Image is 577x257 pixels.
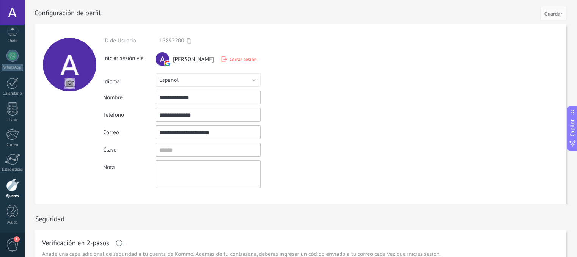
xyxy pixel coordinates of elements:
[103,160,156,171] div: Nota
[544,11,562,16] span: Guardar
[14,236,20,242] span: 1
[159,37,184,44] span: 13892200
[569,119,576,137] span: Copilot
[103,52,156,62] div: Iniciar sesión vía
[103,37,156,44] div: ID de Usuario
[2,194,24,199] div: Ajustes
[103,111,156,119] div: Teléfono
[2,118,24,123] div: Listas
[103,75,156,85] div: Idioma
[2,91,24,96] div: Calendario
[2,143,24,147] div: Correo
[2,220,24,225] div: Ayuda
[103,146,156,154] div: Clave
[103,94,156,101] div: Nombre
[2,167,24,172] div: Estadísticas
[540,6,566,20] button: Guardar
[159,77,179,84] span: Español
[2,39,24,44] div: Chats
[173,56,214,63] span: [PERSON_NAME]
[230,56,257,63] span: Cerrar sesión
[103,129,156,136] div: Correo
[156,73,261,87] button: Español
[2,64,23,71] div: WhatsApp
[35,215,64,223] h1: Seguridad
[42,240,109,246] h1: Verificación en 2-pasos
